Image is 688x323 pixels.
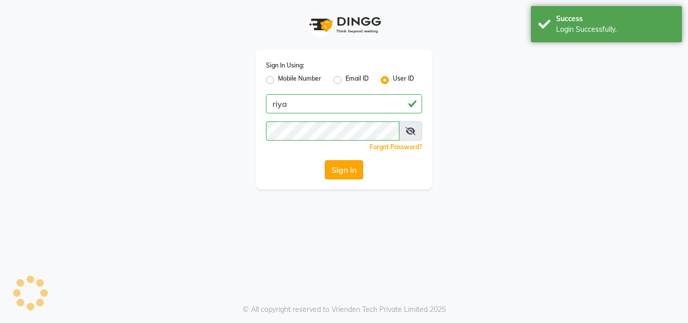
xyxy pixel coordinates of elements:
[266,61,304,70] label: Sign In Using:
[556,24,674,35] div: Login Successfully.
[266,121,399,141] input: Username
[346,74,369,86] label: Email ID
[325,160,363,179] button: Sign In
[556,14,674,24] div: Success
[278,74,321,86] label: Mobile Number
[304,10,384,40] img: logo1.svg
[393,74,414,86] label: User ID
[266,94,422,113] input: Username
[370,143,422,151] a: Forgot Password?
